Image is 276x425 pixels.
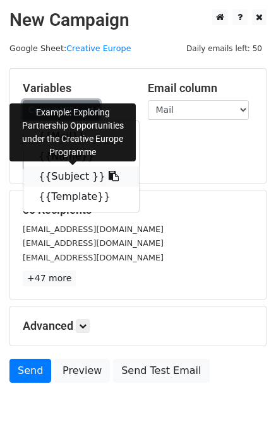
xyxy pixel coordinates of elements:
h2: New Campaign [9,9,267,31]
h5: Email column [148,81,254,95]
div: Example: Exploring Partnership Opportunities under the Creative Europe Programme [9,103,136,161]
span: Daily emails left: 50 [182,42,267,55]
a: {{Template}} [23,187,139,207]
a: Send [9,359,51,383]
a: Daily emails left: 50 [182,44,267,53]
a: {{Subject }} [23,166,139,187]
small: [EMAIL_ADDRESS][DOMAIN_NAME] [23,253,164,262]
iframe: Chat Widget [213,364,276,425]
h5: Variables [23,81,129,95]
small: Google Sheet: [9,44,131,53]
a: Send Test Email [113,359,209,383]
small: [EMAIL_ADDRESS][DOMAIN_NAME] [23,224,164,234]
h5: Advanced [23,319,253,333]
a: +47 more [23,271,76,286]
a: Creative Europe [66,44,131,53]
a: Preview [54,359,110,383]
small: [EMAIL_ADDRESS][DOMAIN_NAME] [23,238,164,248]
